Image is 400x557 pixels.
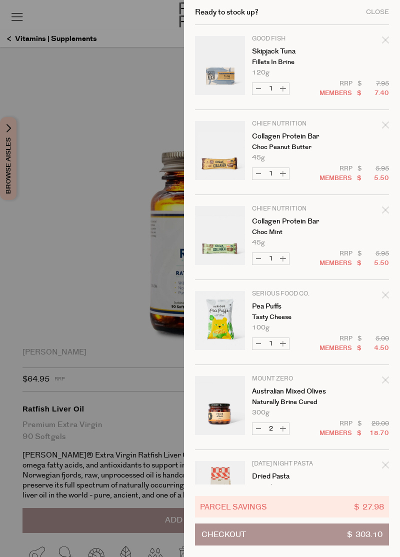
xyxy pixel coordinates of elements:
[347,524,382,545] span: $ 303.10
[382,459,389,473] div: Remove Dried Pasta
[252,409,269,416] span: 300g
[264,253,277,264] input: QTY Collagen Protein Bar
[252,461,329,467] p: [DATE] Night Pasta
[382,374,389,388] div: Remove Australian Mixed Olives
[252,303,329,310] a: Pea Puffs
[382,119,389,133] div: Remove Collagen Protein Bar
[382,34,389,48] div: Remove Skipjack Tuna
[252,399,329,405] p: Naturally Brine Cured
[252,48,329,55] a: Skipjack Tuna
[201,524,246,545] span: Checkout
[354,501,384,512] span: $ 27.98
[252,376,329,382] p: Mount Zero
[252,229,329,235] p: Choc Mint
[252,144,329,150] p: Choc Peanut Butter
[252,388,329,395] a: Australian Mixed Olives
[264,168,277,179] input: QTY Collagen Protein Bar
[252,239,265,246] span: 45g
[252,36,329,42] p: Good Fish
[252,324,269,331] span: 100g
[252,206,329,212] p: Chief Nutrition
[252,69,269,76] span: 120g
[200,501,267,512] span: Parcel Savings
[252,121,329,127] p: Chief Nutrition
[252,291,329,297] p: Serious Food Co.
[195,8,258,16] h2: Ready to stock up?
[264,423,277,434] input: QTY Australian Mixed Olives
[264,83,277,94] input: QTY Skipjack Tuna
[382,204,389,218] div: Remove Collagen Protein Bar
[252,59,329,65] p: Fillets in Brine
[252,484,329,490] p: Trottolini
[366,9,389,15] div: Close
[252,473,329,480] a: Dried Pasta
[252,218,329,225] a: Collagen Protein Bar
[382,289,389,303] div: Remove Pea Puffs
[195,523,389,545] button: Checkout$ 303.10
[252,314,329,320] p: Tasty Cheese
[252,154,265,161] span: 45g
[252,133,329,140] a: Collagen Protein Bar
[264,338,277,349] input: QTY Pea Puffs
